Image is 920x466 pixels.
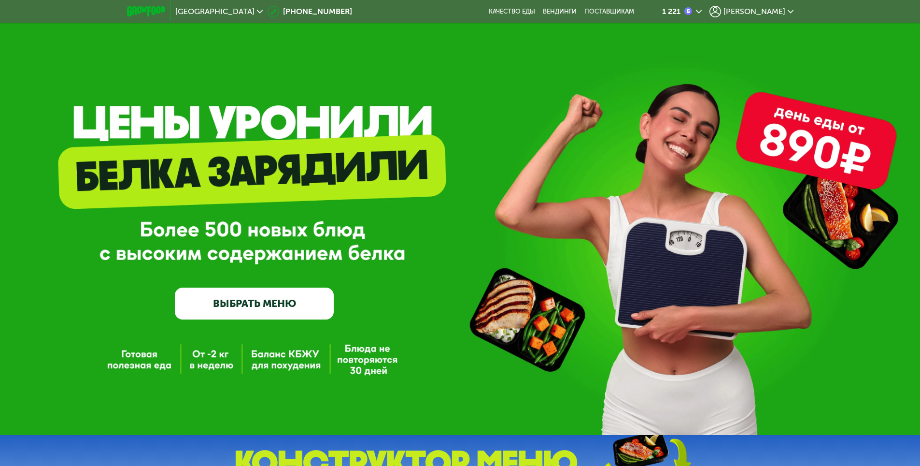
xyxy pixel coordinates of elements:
[268,6,352,17] a: [PHONE_NUMBER]
[175,288,334,320] a: ВЫБРАТЬ МЕНЮ
[489,8,535,15] a: Качество еды
[662,8,680,15] div: 1 221
[175,8,255,15] span: [GEOGRAPHIC_DATA]
[584,8,634,15] div: поставщикам
[543,8,577,15] a: Вендинги
[723,8,785,15] span: [PERSON_NAME]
